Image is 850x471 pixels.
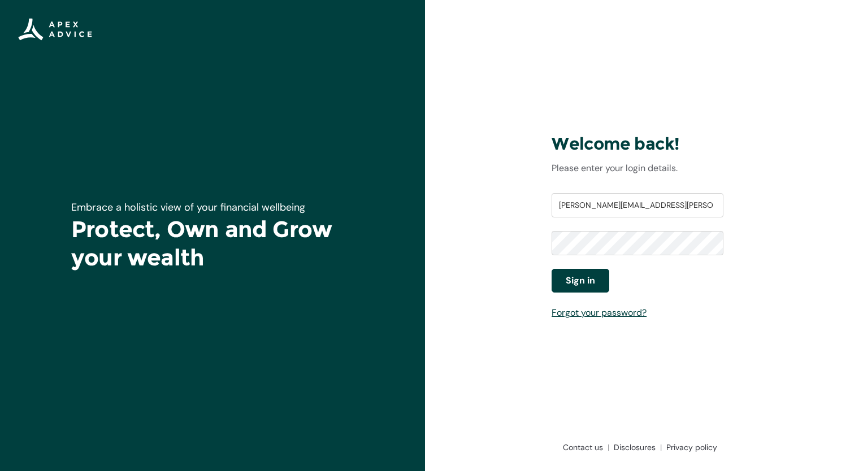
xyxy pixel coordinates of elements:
a: Disclosures [609,442,662,453]
a: Forgot your password? [552,307,647,319]
h3: Welcome back! [552,133,723,155]
p: Please enter your login details. [552,162,723,175]
span: Sign in [566,274,595,287]
input: Username [552,193,723,218]
a: Contact us [558,442,609,453]
img: Apex Advice Group [18,18,92,41]
a: Privacy policy [662,442,717,453]
span: Embrace a holistic view of your financial wellbeing [71,200,305,214]
button: Sign in [552,269,609,293]
h1: Protect, Own and Grow your wealth [71,215,354,272]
